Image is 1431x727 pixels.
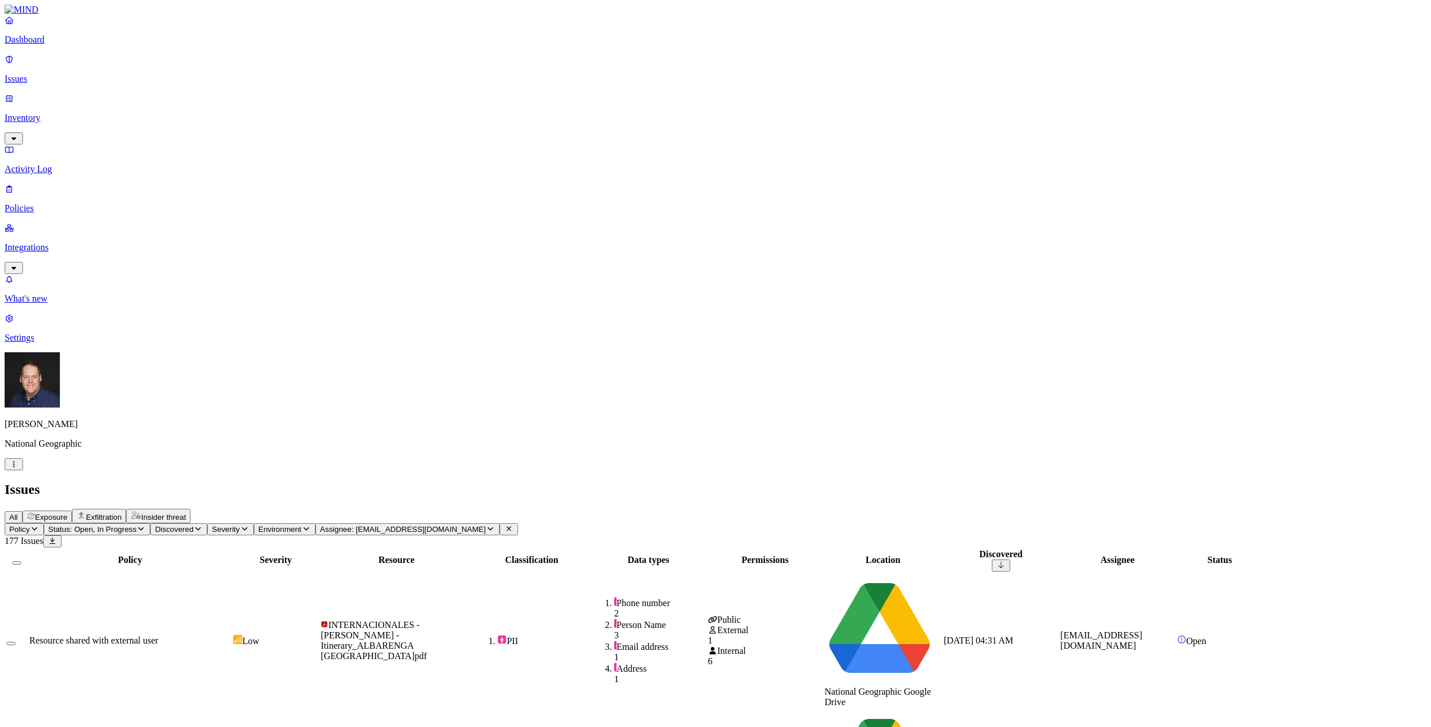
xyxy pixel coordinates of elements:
p: Dashboard [5,35,1426,45]
div: Internal [708,646,823,656]
a: Policies [5,184,1426,214]
a: Issues [5,54,1426,84]
div: Severity [233,555,318,565]
span: Insider threat [141,513,186,522]
span: Exfiltration [86,513,121,522]
p: [PERSON_NAME] [5,419,1426,429]
span: National Geographic Google Drive [824,687,931,707]
span: [DATE] 04:31 AM [943,635,1013,645]
span: Environment [258,525,302,534]
a: Activity Log [5,144,1426,174]
span: Severity [212,525,239,534]
span: Status: Open, In Progress [48,525,136,534]
h2: Issues [5,482,1426,497]
div: Phone number [614,597,706,608]
div: 1 [708,635,823,646]
img: google-drive [824,574,935,684]
a: MIND [5,5,1426,15]
span: Low [242,636,259,646]
img: pii-line [614,597,616,606]
button: Select row [6,642,16,645]
span: [EMAIL_ADDRESS][DOMAIN_NAME] [1060,630,1142,650]
div: 3 [614,630,706,641]
p: Integrations [5,242,1426,253]
span: Exposure [35,513,67,522]
a: Dashboard [5,15,1426,45]
p: National Geographic [5,439,1426,449]
div: Data types [591,555,706,565]
a: What's new [5,274,1426,304]
span: INTERNACIONALES - [PERSON_NAME] - Itinerary_ALBARENGA [GEOGRAPHIC_DATA]pdf [321,620,427,661]
img: pii [497,635,507,644]
div: Address [614,663,706,674]
div: PII [497,635,589,646]
div: 6 [708,656,823,667]
span: All [9,513,18,522]
p: Inventory [5,113,1426,123]
div: Status [1177,555,1262,565]
span: Policy [9,525,30,534]
div: Public [708,615,823,625]
img: severity-low [233,635,242,644]
img: status-open [1177,635,1186,644]
a: Inventory [5,93,1426,143]
img: Mark DeCarlo [5,352,60,408]
img: pii-line [614,641,616,650]
img: adobe-pdf [321,621,328,628]
div: Person Name [614,619,706,630]
p: What's new [5,294,1426,304]
div: 2 [614,608,706,619]
img: MIND [5,5,39,15]
p: Settings [5,333,1426,343]
p: Activity Log [5,164,1426,174]
div: Resource [321,555,472,565]
div: Classification [474,555,589,565]
span: Resource shared with external user [29,635,158,645]
img: pii-line [614,619,616,628]
div: Email address [614,641,706,652]
img: pii-line [614,663,616,672]
span: 177 Issues [5,536,43,546]
div: Policy [29,555,231,565]
p: Policies [5,203,1426,214]
p: Issues [5,74,1426,84]
div: Discovered [943,549,1058,559]
div: Location [824,555,941,565]
a: Integrations [5,223,1426,272]
div: 1 [614,652,706,663]
div: 1 [614,674,706,684]
span: Open [1186,636,1207,646]
button: Select all [12,561,21,565]
div: External [708,625,823,635]
div: Permissions [708,555,823,565]
a: Settings [5,313,1426,343]
span: Discovered [155,525,193,534]
span: Assignee: [EMAIL_ADDRESS][DOMAIN_NAME] [320,525,486,534]
div: Assignee [1060,555,1175,565]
